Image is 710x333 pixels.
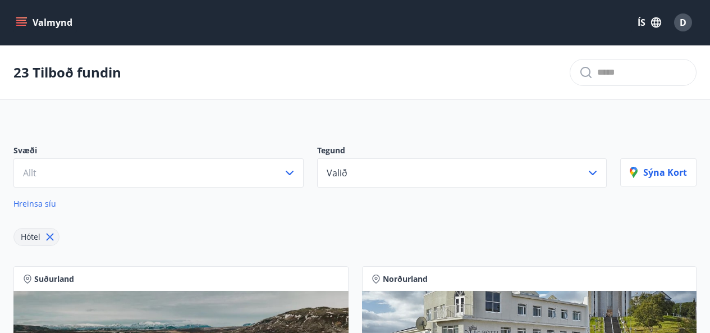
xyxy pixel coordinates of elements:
[670,9,697,36] button: D
[23,167,36,179] span: Allt
[680,16,686,29] span: D
[34,273,74,285] span: Suðurland
[317,158,607,188] button: Valið
[21,231,40,242] span: Hótel
[620,158,697,186] button: Sýna kort
[630,166,687,179] p: Sýna kort
[327,167,347,179] span: Valið
[317,145,607,158] p: Tegund
[13,145,304,158] p: Svæði
[13,12,77,33] button: menu
[631,12,667,33] button: ÍS
[383,273,428,285] span: Norðurland
[13,228,59,246] div: Hótel
[13,63,121,82] p: 23 Tilboð fundin
[13,198,56,209] span: Hreinsa síu
[13,158,304,188] button: Allt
